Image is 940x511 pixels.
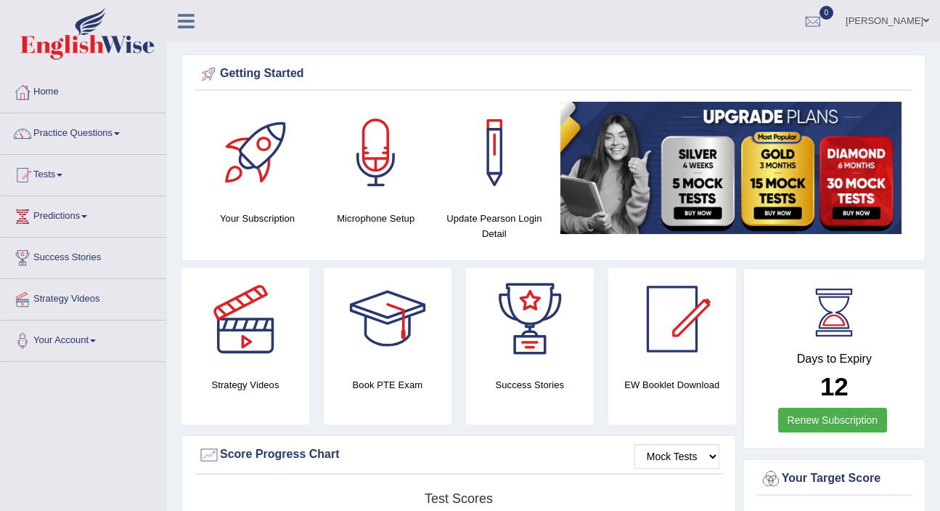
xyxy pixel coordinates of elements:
h4: EW Booklet Download [608,377,736,393]
a: Predictions [1,196,166,233]
span: 0 [820,6,834,20]
h4: Your Subscription [205,211,309,226]
a: Tests [1,155,166,191]
a: Success Stories [1,238,166,274]
div: Score Progress Chart [198,444,719,466]
a: Practice Questions [1,113,166,150]
a: Your Account [1,321,166,357]
a: Renew Subscription [778,408,888,432]
b: 12 [820,372,849,401]
h4: Update Pearson Login Detail [442,211,546,241]
h4: Book PTE Exam [324,377,451,393]
h4: Days to Expiry [760,353,909,366]
h4: Strategy Videos [181,377,309,393]
div: Your Target Score [760,468,909,490]
h4: Microphone Setup [324,211,428,226]
h4: Success Stories [466,377,594,393]
a: Home [1,72,166,108]
img: small5.jpg [560,102,902,234]
tspan: Test scores [425,491,493,506]
div: Getting Started [198,63,909,85]
a: Strategy Videos [1,279,166,315]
